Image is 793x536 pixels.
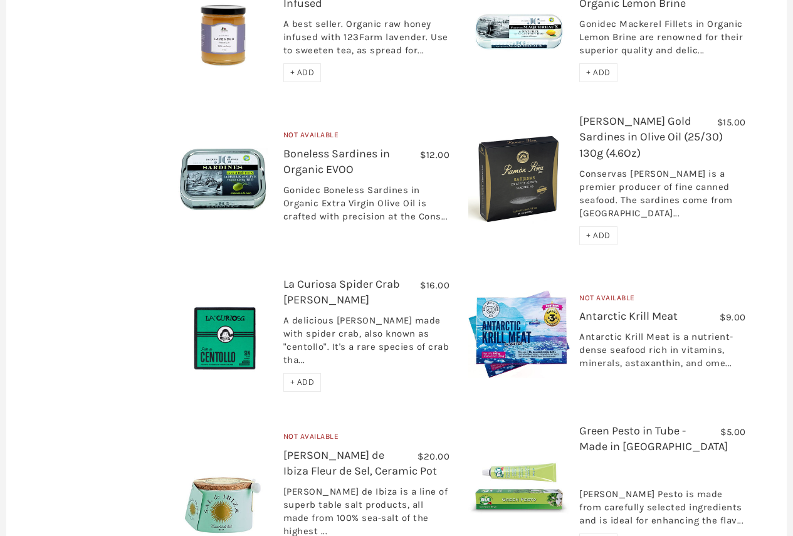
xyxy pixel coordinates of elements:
[283,147,390,176] a: Boneless Sardines in Organic EVOO
[283,277,400,307] a: La Curiosa Spider Crab [PERSON_NAME]
[420,149,449,160] span: $12.00
[468,290,570,378] img: Antarctic Krill Meat
[283,373,322,392] div: + ADD
[579,309,678,323] a: Antarctic Krill Meat
[586,230,611,241] span: + ADD
[579,167,746,226] div: Conservas [PERSON_NAME] is a premier producer of fine canned seafood. The sardines come from [GEO...
[579,18,746,63] div: Gonidec Mackerel Fillets in Organic Lemon Brine are renowned for their superior quality and delic...
[420,280,449,291] span: $16.00
[283,314,450,373] div: A delicious [PERSON_NAME] made with spider crab, also known as "centollo". It's a rare species of...
[172,129,274,230] img: Boneless Sardines in Organic EVOO
[283,184,450,229] div: Gonidec Boneless Sardines in Organic Extra Virgin Olive Oil is crafted with precision at the Cons...
[283,18,450,63] div: A best seller. Organic raw honey infused with 123Farm lavender. Use to sweeten tea, as spread for...
[290,67,315,78] span: + ADD
[579,226,617,245] div: + ADD
[579,330,746,376] div: Antarctic Krill Meat is a nutrient-dense seafood rich in vitamins, minerals, astaxanthin, and ome...
[283,448,437,478] a: [PERSON_NAME] de Ibiza Fleur de Sel, Ceramic Pot
[468,134,570,224] img: Ramon Pena Gold Sardines in Olive Oil (25/30) 130g (4.6Oz)
[172,283,274,385] img: La Curiosa Spider Crab Pate
[579,114,723,159] a: [PERSON_NAME] Gold Sardines in Olive Oil (25/30) 130g (4.6Oz)
[283,431,450,448] div: Not Available
[720,312,746,323] span: $9.00
[579,292,746,309] div: Not Available
[720,426,746,438] span: $5.00
[283,63,322,82] div: + ADD
[290,377,315,387] span: + ADD
[418,451,449,462] span: $20.00
[586,67,611,78] span: + ADD
[579,461,746,533] div: [PERSON_NAME] Pesto is made from carefully selected ingredients and is ideal for enhancing the fl...
[579,424,728,453] a: Green Pesto in Tube - Made in [GEOGRAPHIC_DATA]
[717,117,746,128] span: $15.00
[579,63,617,82] div: + ADD
[283,129,450,146] div: Not Available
